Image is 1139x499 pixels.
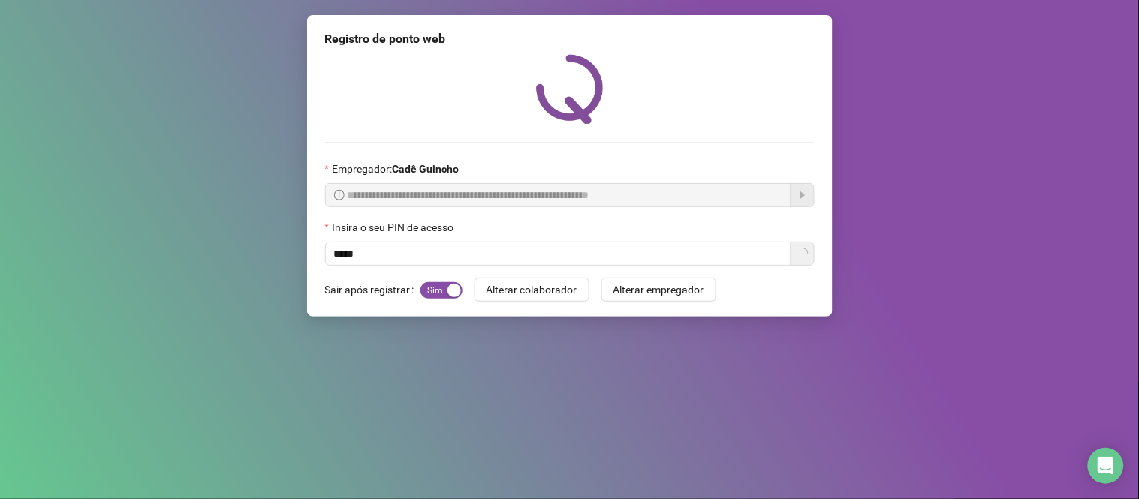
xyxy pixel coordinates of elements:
[332,161,459,177] span: Empregador :
[325,278,420,302] label: Sair após registrar
[325,219,463,236] label: Insira o seu PIN de acesso
[613,281,704,298] span: Alterar empregador
[1088,448,1124,484] div: Open Intercom Messenger
[334,190,345,200] span: info-circle
[536,54,604,124] img: QRPoint
[475,278,589,302] button: Alterar colaborador
[601,278,716,302] button: Alterar empregador
[487,281,577,298] span: Alterar colaborador
[392,163,459,175] strong: Cadê Guincho
[325,30,815,48] div: Registro de ponto web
